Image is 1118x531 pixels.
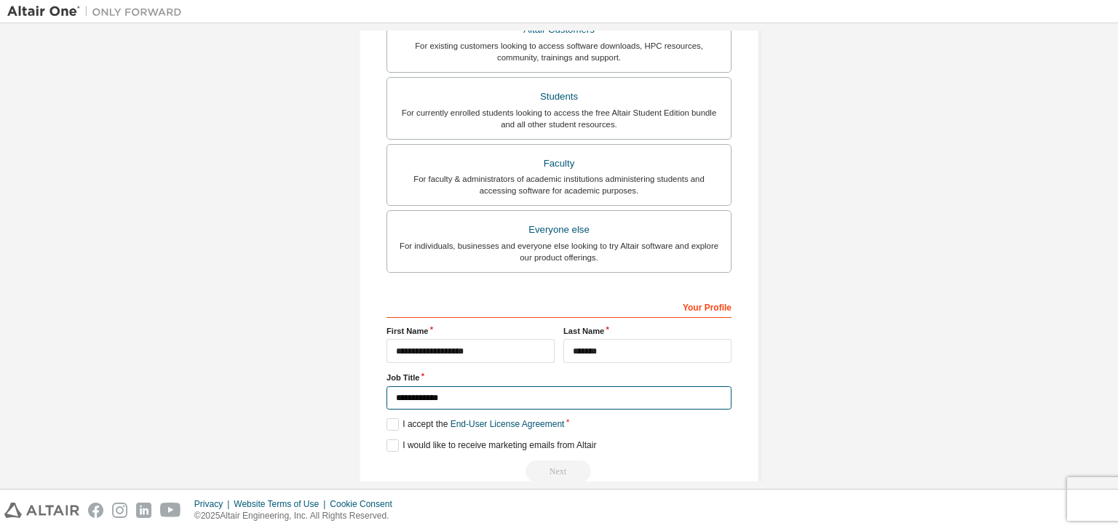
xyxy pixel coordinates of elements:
[330,498,400,510] div: Cookie Consent
[160,503,181,518] img: youtube.svg
[396,40,722,63] div: For existing customers looking to access software downloads, HPC resources, community, trainings ...
[386,295,732,318] div: Your Profile
[386,325,555,337] label: First Name
[194,498,234,510] div: Privacy
[396,153,722,174] div: Faculty
[112,503,127,518] img: instagram.svg
[88,503,103,518] img: facebook.svg
[136,503,151,518] img: linkedin.svg
[7,4,189,19] img: Altair One
[386,460,732,482] div: Read and acccept EULA to continue
[194,510,401,522] p: © 2025 Altair Engineering, Inc. All Rights Reserved.
[4,503,79,518] img: altair_logo.svg
[396,240,722,263] div: For individuals, businesses and everyone else looking to try Altair software and explore our prod...
[563,325,732,337] label: Last Name
[234,498,330,510] div: Website Terms of Use
[396,87,722,107] div: Students
[396,107,722,130] div: For currently enrolled students looking to access the free Altair Student Edition bundle and all ...
[396,173,722,196] div: For faculty & administrators of academic institutions administering students and accessing softwa...
[451,419,565,429] a: End-User License Agreement
[386,439,596,452] label: I would like to receive marketing emails from Altair
[396,220,722,240] div: Everyone else
[386,372,732,383] label: Job Title
[386,418,564,431] label: I accept the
